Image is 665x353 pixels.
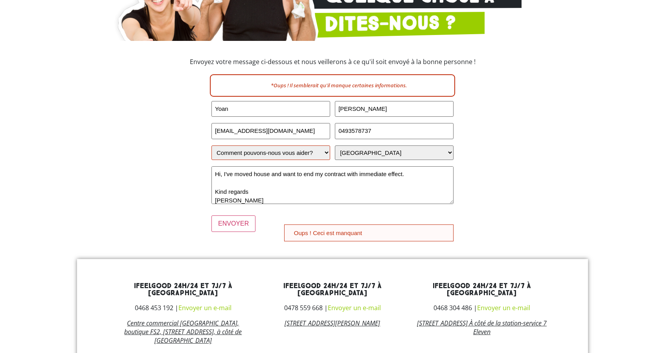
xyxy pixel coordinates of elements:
input: E-mail [211,123,330,139]
textarea: Hi, I've moved house and want to end my contract with immediate effect. Kind regards [PERSON_NAME] [211,166,454,204]
input: ENVOYER [211,215,255,232]
input: NOM DE FAMILLE [335,101,454,117]
a: [STREET_ADDRESS] À côté de la station-service 7 Eleven [417,319,547,336]
a: Envoyer un e-mail [328,303,381,312]
input: TÉLÉPHONE [335,123,454,139]
font: Envoyez votre message ci-dessous et nous veillerons à ce qu'il soit envoyé à la bonne personne ! [190,57,476,66]
a: Envoyer un e-mail [178,303,231,312]
font: 0478 559 668 | [284,303,328,312]
font: *Oups ! Il semblerait qu'il manque certaines informations. [271,82,407,89]
a: Centre commercial [GEOGRAPHIC_DATA], boutique FS2, [STREET_ADDRESS], à côté de [GEOGRAPHIC_DATA] [124,319,242,345]
font: 0468 453 192 | [135,303,178,312]
a: ifeelgood 24h/24 et 7j/7 à [GEOGRAPHIC_DATA] [134,281,232,298]
a: Envoyer un e-mail [477,303,530,312]
input: PRÉNOM [211,101,330,117]
a: ifeelgood 24h/24 et 7j/7 à [GEOGRAPHIC_DATA] [283,281,382,298]
a: [STREET_ADDRESS][PERSON_NAME] [285,319,380,327]
a: ifeelgood 24h/24 et 7j/7 à [GEOGRAPHIC_DATA] [433,281,531,298]
font: 0468 304 486 | [434,303,477,312]
font: Oups ! Ceci est manquant [294,230,362,236]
